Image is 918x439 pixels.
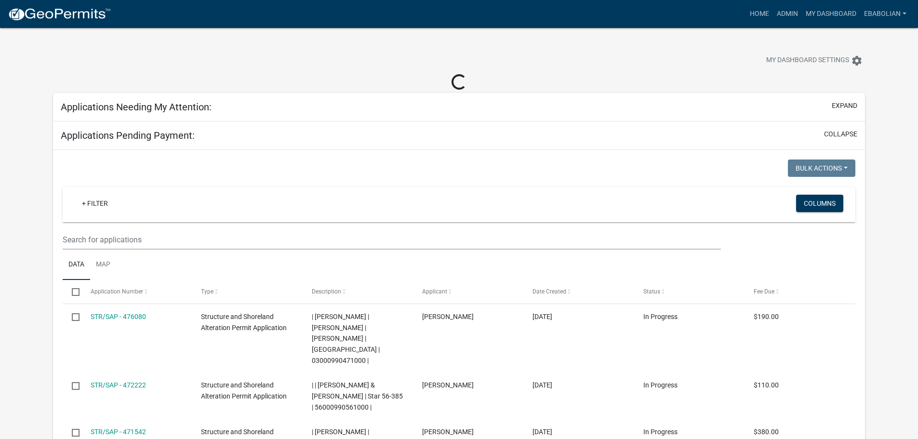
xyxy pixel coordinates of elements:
span: 08/30/2025 [532,428,552,436]
datatable-header-cell: Fee Due [745,280,855,303]
button: My Dashboard Settingssettings [758,51,870,70]
span: Structure and Shoreland Alteration Permit Application [201,381,287,400]
span: In Progress [643,428,678,436]
i: settings [851,55,863,67]
span: | Elizabeth Plaster | JOSHUA T OHMANN | TIERRA T OHMANN | Otter Tail River | 03000990471000 | [312,313,380,364]
span: Stacy Roth [422,381,474,389]
a: My Dashboard [802,5,860,23]
datatable-header-cell: Description [302,280,412,303]
input: Search for applications [63,230,720,250]
span: chad [422,428,474,436]
h5: Applications Needing My Attention: [61,101,212,113]
span: Structure and Shoreland Alteration Permit Application [201,313,287,332]
a: Home [746,5,773,23]
span: My Dashboard Settings [766,55,849,67]
span: Applicant [422,288,447,295]
a: Data [63,250,90,280]
a: Map [90,250,116,280]
a: ebabolian [860,5,910,23]
span: Date Created [532,288,566,295]
span: Status [643,288,660,295]
span: Fee Due [754,288,774,295]
datatable-header-cell: Status [634,280,745,303]
span: $110.00 [754,381,779,389]
span: $190.00 [754,313,779,320]
span: Application Number [91,288,143,295]
h5: Applications Pending Payment: [61,130,195,141]
a: STR/SAP - 476080 [91,313,146,320]
span: Description [312,288,341,295]
span: 09/02/2025 [532,381,552,389]
span: In Progress [643,381,678,389]
datatable-header-cell: Application Number [81,280,192,303]
button: expand [832,101,857,111]
span: | | STACY L ROTH & STACEY C LEHR | Star 56-385 | 56000990561000 | [312,381,403,411]
datatable-header-cell: Date Created [523,280,634,303]
button: Columns [796,195,843,212]
datatable-header-cell: Type [192,280,302,303]
span: $380.00 [754,428,779,436]
button: Bulk Actions [788,160,855,177]
datatable-header-cell: Select [63,280,81,303]
span: Type [201,288,213,295]
span: 09/09/2025 [532,313,552,320]
button: collapse [824,129,857,139]
a: Admin [773,5,802,23]
a: + Filter [74,195,116,212]
a: STR/SAP - 472222 [91,381,146,389]
datatable-header-cell: Applicant [413,280,523,303]
a: STR/SAP - 471542 [91,428,146,436]
span: In Progress [643,313,678,320]
span: Joshua Thomas Ohman [422,313,474,320]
